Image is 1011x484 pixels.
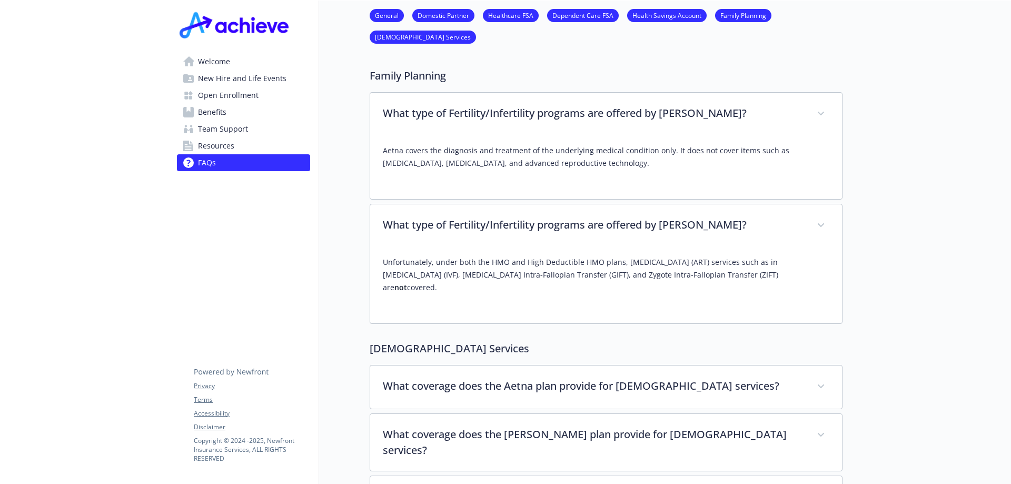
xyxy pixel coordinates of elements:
[412,10,474,20] a: Domestic Partner
[370,341,843,357] p: [DEMOGRAPHIC_DATA] Services
[198,104,226,121] span: Benefits
[198,154,216,171] span: FAQs
[383,217,804,233] p: What type of Fertility/Infertility programs are offered by [PERSON_NAME]?
[370,10,404,20] a: General
[394,282,407,292] strong: not
[370,414,842,471] div: What coverage does the [PERSON_NAME] plan provide for [DEMOGRAPHIC_DATA] services?
[194,422,310,432] a: Disclaimer
[198,121,248,137] span: Team Support
[370,32,476,42] a: [DEMOGRAPHIC_DATA] Services
[177,53,310,70] a: Welcome
[198,53,230,70] span: Welcome
[383,105,804,121] p: What type of Fertility/Infertility programs are offered by [PERSON_NAME]?
[370,204,842,248] div: What type of Fertility/Infertility programs are offered by [PERSON_NAME]?
[383,144,829,170] p: Aetna covers the diagnosis and treatment of the underlying medical condition only. It does not co...
[198,87,259,104] span: Open Enrollment
[177,87,310,104] a: Open Enrollment
[194,409,310,418] a: Accessibility
[547,10,619,20] a: Dependent Care FSA
[483,10,539,20] a: Healthcare FSA
[627,10,707,20] a: Health Savings Account
[198,70,286,87] span: New Hire and Life Events
[194,436,310,463] p: Copyright © 2024 - 2025 , Newfront Insurance Services, ALL RIGHTS RESERVED
[177,154,310,171] a: FAQs
[370,93,842,136] div: What type of Fertility/Infertility programs are offered by [PERSON_NAME]?
[715,10,771,20] a: Family Planning
[194,381,310,391] a: Privacy
[383,256,829,294] p: Unfortunately, under both the HMO and High Deductible HMO plans, [MEDICAL_DATA] (ART) services su...
[177,121,310,137] a: Team Support
[370,136,842,199] div: What type of Fertility/Infertility programs are offered by [PERSON_NAME]?
[177,137,310,154] a: Resources
[383,378,804,394] p: What coverage does the Aetna plan provide for [DEMOGRAPHIC_DATA] services?
[194,395,310,404] a: Terms
[370,68,843,84] p: Family Planning
[370,366,842,409] div: What coverage does the Aetna plan provide for [DEMOGRAPHIC_DATA] services?
[198,137,234,154] span: Resources
[383,427,804,458] p: What coverage does the [PERSON_NAME] plan provide for [DEMOGRAPHIC_DATA] services?
[370,248,842,323] div: What type of Fertility/Infertility programs are offered by [PERSON_NAME]?
[177,104,310,121] a: Benefits
[177,70,310,87] a: New Hire and Life Events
